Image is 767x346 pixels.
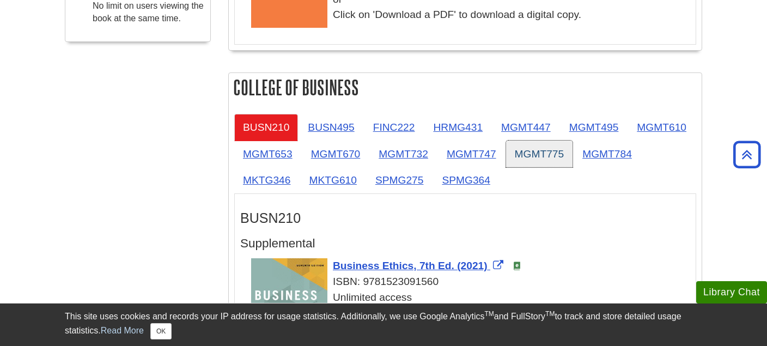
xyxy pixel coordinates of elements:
[333,260,488,271] span: Business Ethics, 7th Ed. (2021)
[513,262,521,270] img: e-Book
[229,73,702,102] h2: College of Business
[433,167,499,193] a: SPMG364
[302,141,369,167] a: MGMT670
[438,141,505,167] a: MGMT747
[299,114,363,141] a: BUSN495
[370,141,437,167] a: MGMT732
[300,167,365,193] a: MKTG610
[101,326,144,335] a: Read More
[240,210,690,226] h3: BUSN210
[484,310,494,318] sup: TM
[729,147,764,162] a: Back to Top
[240,237,690,251] h4: Supplemental
[150,323,172,339] button: Close
[234,167,299,193] a: MKTG346
[424,114,491,141] a: HRMG431
[628,114,695,141] a: MGMT610
[506,141,573,167] a: MGMT775
[251,274,690,290] div: ISBN: 9781523091560
[492,114,559,141] a: MGMT447
[333,260,506,271] a: Link opens in new window
[545,310,555,318] sup: TM
[364,114,424,141] a: FINC222
[367,167,433,193] a: SPMG275
[696,281,767,303] button: Library Chat
[574,141,641,167] a: MGMT784
[561,114,628,141] a: MGMT495
[65,310,702,339] div: This site uses cookies and records your IP address for usage statistics. Additionally, we use Goo...
[234,141,301,167] a: MGMT653
[234,114,298,141] a: BUSN210
[251,290,690,337] div: Unlimited access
